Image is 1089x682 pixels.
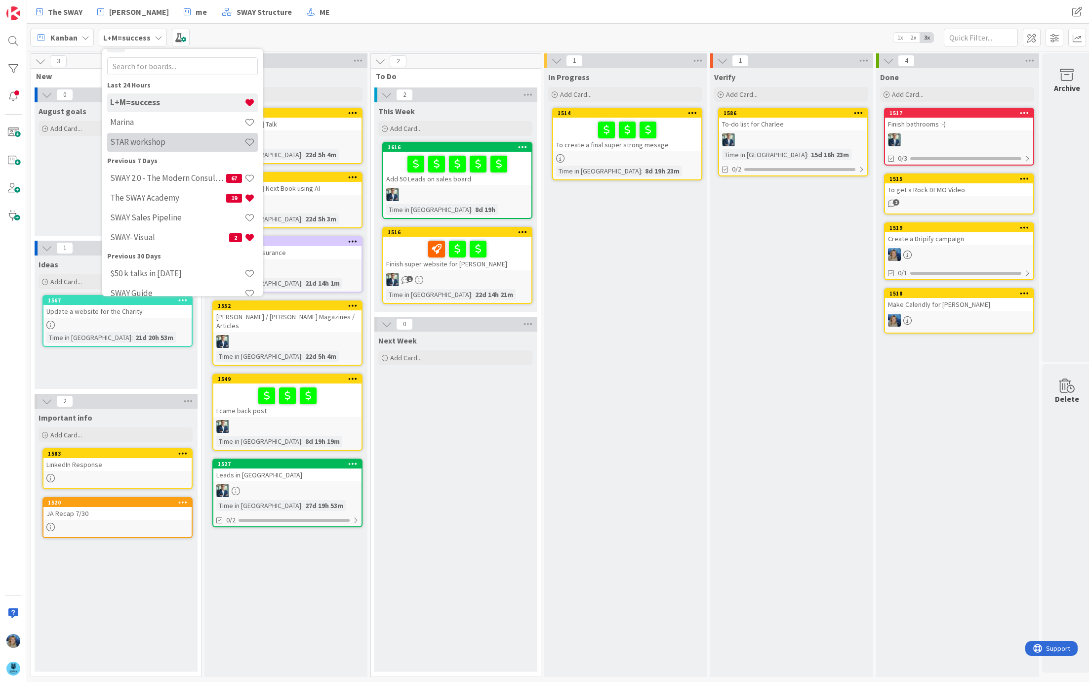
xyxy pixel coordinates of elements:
div: To create a final super strong mesage [553,118,701,151]
div: LB [213,335,362,348]
div: MA [885,248,1033,261]
div: 1520 [48,499,192,506]
div: 1516Finish super website for [PERSON_NAME] [383,228,531,270]
span: ME [320,6,330,18]
b: L+M=success [103,33,151,43]
div: 1583LinkedIn Response [43,449,192,471]
a: 1515To get a Rock DEMO Video [884,173,1034,214]
div: 1516 [388,229,531,236]
div: 1527 [218,461,362,468]
div: 1514To create a final super strong mesage [553,109,701,151]
span: Ideas [39,259,58,269]
span: Support [21,1,45,13]
div: 1552 [218,302,362,309]
h4: SWAY 2.0 - The Modern Consulting Blueprint [110,173,226,183]
span: 3 [50,55,67,67]
span: Add Card... [50,430,82,439]
span: : [471,289,473,300]
div: LB [213,420,362,433]
h4: SWAY Guide [110,289,244,298]
div: Time in [GEOGRAPHIC_DATA] [216,436,301,447]
img: LB [386,273,399,286]
div: Archive [1054,82,1080,94]
div: LB [719,133,867,146]
span: 2 [893,199,899,206]
div: Last 24 Hours [107,80,258,90]
div: 1517 [889,110,1033,117]
div: To-do list for Charlee [719,118,867,130]
img: LB [386,188,399,201]
a: 1514To create a final super strong mesageTime in [GEOGRAPHIC_DATA]:8d 19h 23m [552,108,702,180]
div: LB [213,262,362,275]
div: 1586 [719,109,867,118]
div: 1584Marina Health Insurance [213,237,362,259]
span: 1 [406,276,413,282]
div: [PERSON_NAME] / [PERSON_NAME] Magazines / Articles [213,310,362,332]
span: 0 [56,89,73,101]
span: SWAY Structure [237,6,292,18]
div: Leads in [GEOGRAPHIC_DATA] [213,469,362,481]
div: 1549I came back post [213,375,362,417]
div: Time in [GEOGRAPHIC_DATA] [556,166,641,176]
div: 1553 [213,109,362,118]
div: 1514 [558,110,701,117]
a: 1553[PERSON_NAME] TalkLBTime in [GEOGRAPHIC_DATA]:22d 5h 4m [212,108,363,164]
img: LB [216,335,229,348]
span: 2 [390,55,406,67]
span: Add Card... [50,277,82,286]
h4: Marina [110,118,244,128]
div: 1519 [889,224,1033,231]
span: Add Card... [892,90,924,99]
img: Visit kanbanzone.com [6,6,20,20]
span: 2 [396,89,413,101]
span: : [301,149,303,160]
h4: SWAY Sales Pipeline [110,213,244,223]
a: [PERSON_NAME] [91,3,175,21]
div: 22d 5h 3m [303,213,339,224]
div: To get a Rock DEMO Video [885,183,1033,196]
div: Create a Dripify campaign [885,232,1033,245]
span: : [807,149,808,160]
span: me [196,6,207,18]
div: Add 50 Leads on sales board [383,152,531,185]
h4: The SWAY Academy [110,193,226,203]
span: Add Card... [50,124,82,133]
div: 1520JA Recap 7/30 [43,498,192,520]
div: Previous 7 Days [107,156,258,166]
div: 1519Create a Dripify campaign [885,223,1033,245]
div: [PERSON_NAME] Talk [213,118,362,130]
span: Add Card... [390,124,422,133]
div: 1616Add 50 Leads on sales board [383,143,531,185]
img: LB [888,133,901,146]
span: Add Card... [726,90,758,99]
span: 3x [920,33,933,43]
span: : [301,436,303,447]
div: 1518Make Calendly for [PERSON_NAME] [885,289,1033,311]
div: [PERSON_NAME] Next Book using AI [213,182,362,195]
div: Update a website for the Charity [43,305,192,318]
div: 15d 16h 23m [808,149,851,160]
div: 1517Finish bathrooms :-) [885,109,1033,130]
h4: $50 k talks in [DATE] [110,269,244,279]
div: 1586To-do list for Charlee [719,109,867,130]
h4: L+M=success [110,98,244,108]
span: : [641,166,643,176]
span: New [36,71,189,81]
div: 1527 [213,460,362,469]
span: Verify [714,72,735,82]
span: 4 [898,55,915,67]
span: 0/2 [226,515,236,525]
input: Quick Filter... [944,29,1018,46]
div: 1583 [43,449,192,458]
span: August goals [39,106,86,116]
div: 22d 5h 4m [303,149,339,160]
span: 0/2 [732,164,741,174]
span: : [301,351,303,362]
div: Time in [GEOGRAPHIC_DATA] [216,500,301,511]
a: 1567Update a website for the CharityTime in [GEOGRAPHIC_DATA]:21d 20h 53m [42,295,193,347]
span: This Week [378,106,415,116]
div: 22d 5h 4m [303,351,339,362]
div: 8d 19h [473,204,498,215]
a: 1549I came back postLBTime in [GEOGRAPHIC_DATA]:8d 19h 19m [212,374,363,451]
div: 8d 19h 19m [303,436,342,447]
